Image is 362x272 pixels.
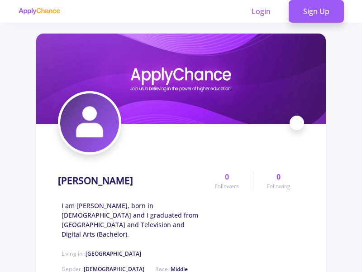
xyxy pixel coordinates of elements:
[58,175,133,186] h1: [PERSON_NAME]
[267,182,291,190] span: Following
[201,171,252,190] a: 0Followers
[62,250,141,257] span: Living in :
[18,8,60,15] img: applychance logo text only
[86,250,141,257] span: [GEOGRAPHIC_DATA]
[60,93,119,152] img: farzane shafieavatar
[276,171,281,182] span: 0
[215,182,239,190] span: Followers
[62,201,201,239] span: I am [PERSON_NAME], born in [DEMOGRAPHIC_DATA] and I graduated from [GEOGRAPHIC_DATA] and Televis...
[36,34,326,124] img: farzane shafiecover image
[253,171,304,190] a: 0Following
[225,171,229,182] span: 0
